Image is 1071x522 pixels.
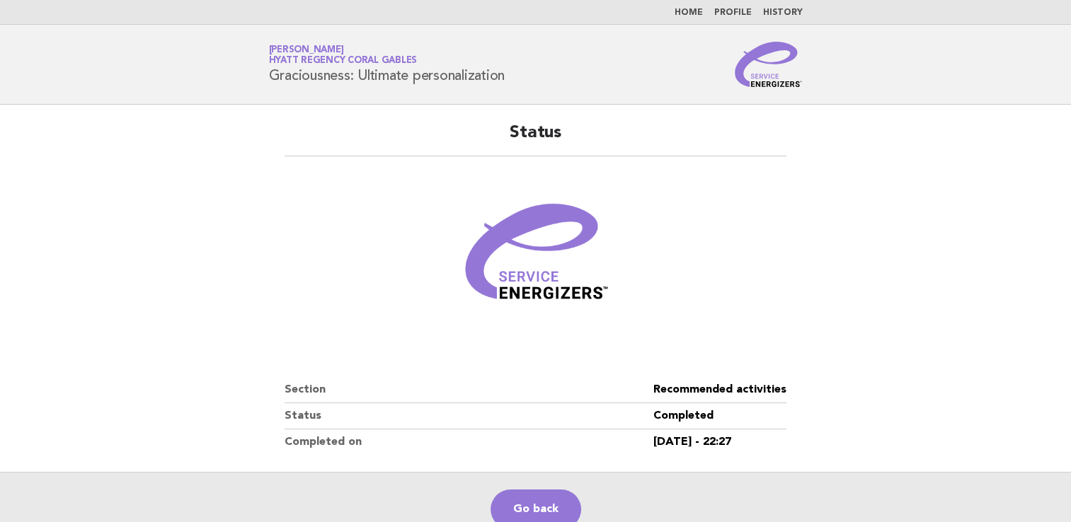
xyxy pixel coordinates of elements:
[285,122,786,156] h2: Status
[269,45,418,65] a: [PERSON_NAME]Hyatt Regency Coral Gables
[735,42,803,87] img: Service Energizers
[285,429,653,455] dt: Completed on
[653,403,786,429] dd: Completed
[451,173,621,343] img: Verified
[285,377,653,403] dt: Section
[269,57,418,66] span: Hyatt Regency Coral Gables
[285,403,653,429] dt: Status
[653,377,786,403] dd: Recommended activities
[675,8,703,17] a: Home
[714,8,752,17] a: Profile
[653,429,786,455] dd: [DATE] - 22:27
[763,8,803,17] a: History
[269,46,505,83] h1: Graciousness: Ultimate personalization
